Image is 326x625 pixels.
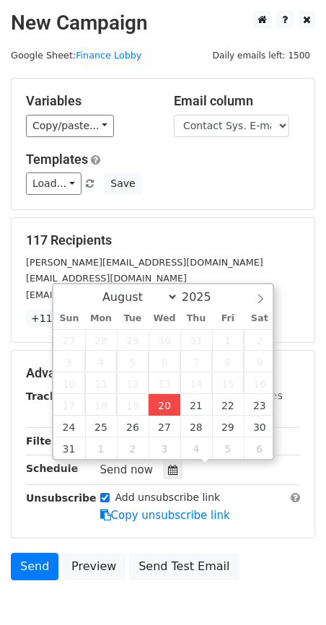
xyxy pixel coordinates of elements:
[208,50,315,61] a: Daily emails left: 1500
[53,351,85,372] span: August 3, 2025
[149,351,180,372] span: August 6, 2025
[117,314,149,323] span: Tue
[212,351,244,372] span: August 8, 2025
[11,553,58,580] a: Send
[117,329,149,351] span: July 29, 2025
[180,416,212,437] span: August 28, 2025
[53,314,85,323] span: Sun
[180,314,212,323] span: Thu
[212,372,244,394] span: August 15, 2025
[149,437,180,459] span: September 3, 2025
[212,437,244,459] span: September 5, 2025
[117,372,149,394] span: August 12, 2025
[212,314,244,323] span: Fri
[129,553,239,580] a: Send Test Email
[26,172,81,195] a: Load...
[26,273,187,284] small: [EMAIL_ADDRESS][DOMAIN_NAME]
[53,394,85,416] span: August 17, 2025
[26,232,300,248] h5: 117 Recipients
[180,372,212,394] span: August 14, 2025
[85,437,117,459] span: September 1, 2025
[26,390,74,402] strong: Tracking
[26,310,93,328] a: +114 more
[208,48,315,64] span: Daily emails left: 1500
[254,556,326,625] iframe: Chat Widget
[26,257,263,268] small: [PERSON_NAME][EMAIL_ADDRESS][DOMAIN_NAME]
[76,50,141,61] a: Finance Lobby
[244,351,276,372] span: August 9, 2025
[244,437,276,459] span: September 6, 2025
[149,416,180,437] span: August 27, 2025
[180,329,212,351] span: July 31, 2025
[85,416,117,437] span: August 25, 2025
[100,463,154,476] span: Send now
[26,492,97,504] strong: Unsubscribe
[180,437,212,459] span: September 4, 2025
[53,372,85,394] span: August 10, 2025
[100,509,230,522] a: Copy unsubscribe link
[117,351,149,372] span: August 5, 2025
[212,416,244,437] span: August 29, 2025
[226,388,282,403] label: UTM Codes
[244,372,276,394] span: August 16, 2025
[212,394,244,416] span: August 22, 2025
[26,435,63,447] strong: Filters
[26,115,114,137] a: Copy/paste...
[85,314,117,323] span: Mon
[149,372,180,394] span: August 13, 2025
[11,50,141,61] small: Google Sheet:
[62,553,125,580] a: Preview
[117,416,149,437] span: August 26, 2025
[149,394,180,416] span: August 20, 2025
[53,437,85,459] span: August 31, 2025
[149,329,180,351] span: July 30, 2025
[26,289,187,300] small: [EMAIL_ADDRESS][DOMAIN_NAME]
[244,329,276,351] span: August 2, 2025
[117,437,149,459] span: September 2, 2025
[26,93,152,109] h5: Variables
[26,365,300,381] h5: Advanced
[85,372,117,394] span: August 11, 2025
[178,290,230,304] input: Year
[85,351,117,372] span: August 4, 2025
[117,394,149,416] span: August 19, 2025
[85,394,117,416] span: August 18, 2025
[244,416,276,437] span: August 30, 2025
[244,394,276,416] span: August 23, 2025
[104,172,141,195] button: Save
[180,394,212,416] span: August 21, 2025
[85,329,117,351] span: July 28, 2025
[244,314,276,323] span: Sat
[115,490,221,505] label: Add unsubscribe link
[26,463,78,474] strong: Schedule
[53,329,85,351] span: July 27, 2025
[149,314,180,323] span: Wed
[11,11,315,35] h2: New Campaign
[212,329,244,351] span: August 1, 2025
[174,93,300,109] h5: Email column
[26,152,88,167] a: Templates
[53,416,85,437] span: August 24, 2025
[180,351,212,372] span: August 7, 2025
